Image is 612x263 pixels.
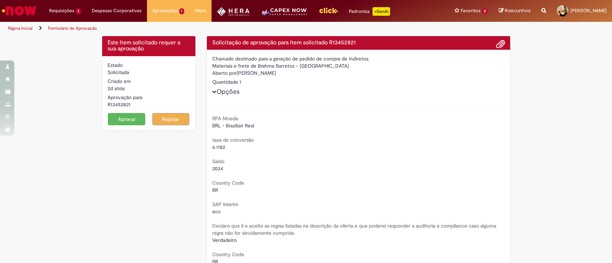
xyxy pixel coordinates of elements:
b: Country Code [212,251,244,258]
span: 1 [76,8,81,14]
span: 2 [482,8,488,14]
span: 2d atrás [108,85,125,92]
span: Despesas Corporativas [92,7,142,14]
span: 2034 [212,165,223,172]
a: Rascunhos [499,8,531,14]
a: Formulário de Aprovação [48,25,97,31]
div: Chamado destinado para a geração de pedido de compra de indiretos. [212,55,505,62]
label: Aberto por [212,69,237,77]
label: Estado [108,62,123,69]
div: [PERSON_NAME] [212,69,505,78]
b: Saldo [212,158,224,165]
div: Materiais e frete de Brahma Barretos – [GEOGRAPHIC_DATA] [212,62,505,69]
button: Aprovar [108,113,145,125]
a: Página inicial [8,25,33,31]
b: taxa de conversão [212,137,254,143]
img: ServiceNow [1,4,38,18]
img: CapexLogo5.png [260,7,308,21]
div: Padroniza [349,7,390,16]
h4: Solicitação de aprovação para Item solicitado R13452821 [212,40,505,46]
img: click_logo_yellow_360x200.png [319,5,338,16]
div: R13452821 [108,101,190,108]
b: Declaro que li e aceito as regras listadas na descrição da oferta e que poderei responder a audit... [212,223,496,236]
span: ecc [212,208,221,215]
ul: Trilhas de página [5,22,403,35]
b: RPA Moeda [212,115,238,122]
b: Country Code [212,180,244,186]
span: Favoritos [461,7,480,14]
span: Requisições [49,7,74,14]
h4: Este Item solicitado requer a sua aprovação [108,40,190,52]
span: BRL - Brazilian Real [212,122,254,129]
span: 1 [179,8,185,14]
span: Verdadeiro [212,237,237,243]
button: Rejeitar [152,113,190,125]
div: 27/08/2025 14:36:09 [108,85,190,92]
label: Aprovação para [108,94,142,101]
div: Solicitada [108,69,190,76]
span: BR [212,187,218,193]
span: Aprovações [152,7,178,14]
span: [PERSON_NAME] [570,8,607,14]
span: Rascunhos [505,7,531,14]
label: Criado em [108,78,131,85]
b: SAP Interim [212,201,238,208]
span: More [195,7,206,14]
p: +GenAi [373,7,390,16]
span: 6.1182 [212,144,225,150]
time: 27/08/2025 14:36:09 [108,85,125,92]
img: HeraLogo.png [217,7,250,16]
div: Quantidade 1 [212,78,505,86]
